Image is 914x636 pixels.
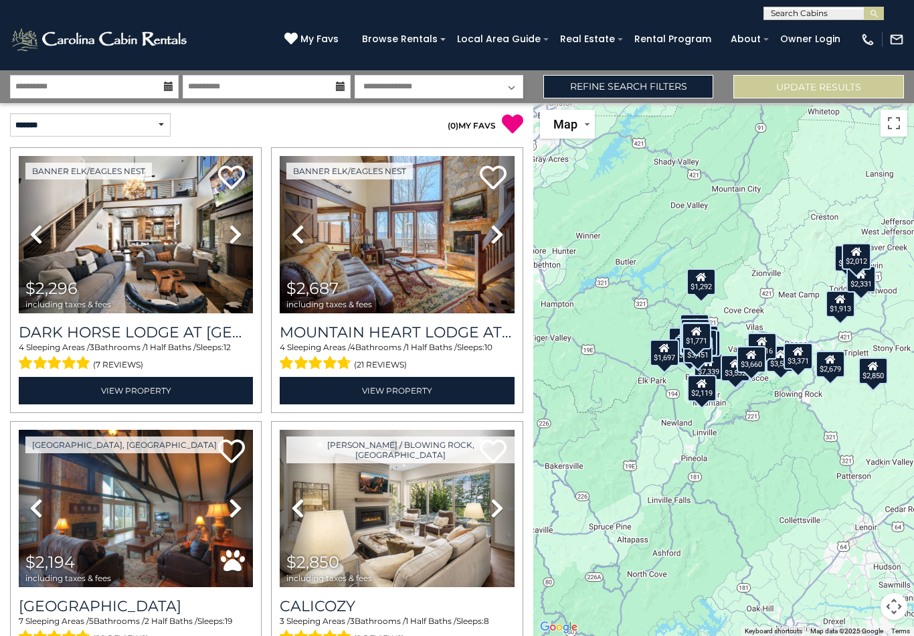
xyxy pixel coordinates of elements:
span: $2,194 [25,552,75,572]
a: Terms (opens in new tab) [891,627,910,635]
div: $2,023 [681,327,711,354]
div: $1,975 [681,319,711,345]
img: thumbnail_167084326.jpeg [280,430,514,587]
div: $1,913 [826,291,856,317]
div: Sleeping Areas / Bathrooms / Sleeps: [280,341,514,374]
div: $3,371 [784,343,813,370]
a: About [724,29,767,50]
div: $2,012 [842,243,871,270]
div: $4,516 [748,333,778,360]
div: $1,000 [680,314,709,341]
span: Map data ©2025 Google [810,627,883,635]
div: $7,339 [694,353,723,380]
img: thumbnail_163276095.jpeg [19,430,253,587]
div: $1,697 [650,339,680,366]
div: $2,850 [859,357,889,384]
button: Keyboard shortcuts [745,627,802,636]
div: $3,532 [721,355,751,382]
a: Mountain Heart Lodge at [GEOGRAPHIC_DATA] [280,323,514,341]
img: thumbnail_164375639.jpeg [19,156,253,313]
a: Browse Rentals [355,29,444,50]
a: Add to favorites [218,438,245,467]
span: 19 [225,616,232,626]
a: Owner Login [773,29,847,50]
a: [GEOGRAPHIC_DATA] [19,597,253,615]
h3: Dark Horse Lodge at Eagles Nest [19,323,253,341]
a: Local Area Guide [450,29,547,50]
a: Calicozy [280,597,514,615]
button: Change map style [540,110,595,139]
a: Banner Elk/Eagles Nest [286,163,413,179]
button: Map camera controls [881,593,907,620]
img: phone-regular-white.png [860,32,875,47]
span: including taxes & fees [286,300,372,309]
span: 1 Half Baths / [405,616,456,626]
h3: Majestic Mountain Haus [19,597,253,615]
img: Google [537,619,581,636]
span: $2,296 [25,279,78,298]
div: $2,331 [846,266,876,293]
span: 12 [223,342,231,352]
a: Refine Search Filters [543,75,714,98]
span: 3 [90,342,94,352]
span: $2,850 [286,552,339,572]
span: 8 [484,616,489,626]
a: Real Estate [553,29,622,50]
a: View Property [19,377,253,404]
a: [PERSON_NAME] / Blowing Rock, [GEOGRAPHIC_DATA] [286,436,514,463]
a: Banner Elk/Eagles Nest [25,163,152,179]
div: $1,547 [682,322,711,349]
span: 3 [350,616,355,626]
span: 4 [19,342,24,352]
a: Add to favorites [218,164,245,193]
a: Rental Program [628,29,718,50]
a: My Favs [284,32,342,47]
span: ( ) [448,121,458,131]
div: $2,296 [669,327,699,354]
button: Toggle fullscreen view [881,110,907,137]
span: 1 Half Baths / [406,342,457,352]
span: (21 reviews) [354,356,407,374]
img: thumbnail_163263053.jpeg [280,156,514,313]
div: $3,660 [737,346,767,373]
a: Open this area in Google Maps (opens a new window) [537,619,581,636]
a: [GEOGRAPHIC_DATA], [GEOGRAPHIC_DATA] [25,436,223,453]
div: $3,558 [766,345,796,372]
span: 2 Half Baths / [145,616,197,626]
span: (7 reviews) [93,356,143,374]
span: 4 [280,342,285,352]
span: including taxes & fees [25,574,111,582]
span: 1 Half Baths / [145,342,196,352]
button: Update Results [733,75,904,98]
a: Add to favorites [480,164,507,193]
img: mail-regular-white.png [889,32,904,47]
span: 4 [350,342,355,352]
span: 7 [19,616,23,626]
span: including taxes & fees [25,300,111,309]
span: Map [553,117,577,131]
img: White-1-2.png [10,26,191,53]
div: $2,679 [816,351,845,378]
span: My Favs [300,32,339,46]
span: $2,687 [286,279,339,298]
div: $1,771 [682,323,712,349]
div: $2,119 [688,375,717,402]
div: $1,862 [834,245,864,272]
span: 0 [450,121,456,131]
a: Dark Horse Lodge at [GEOGRAPHIC_DATA] [19,323,253,341]
span: 3 [280,616,284,626]
a: View Property [280,377,514,404]
a: (0)MY FAVS [448,121,496,131]
span: including taxes & fees [286,574,372,582]
div: $3,451 [683,337,713,364]
span: 5 [89,616,94,626]
h3: Mountain Heart Lodge at Eagles Nest [280,323,514,341]
div: Sleeping Areas / Bathrooms / Sleeps: [19,341,253,374]
span: 10 [484,342,492,352]
div: $1,292 [687,268,716,295]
